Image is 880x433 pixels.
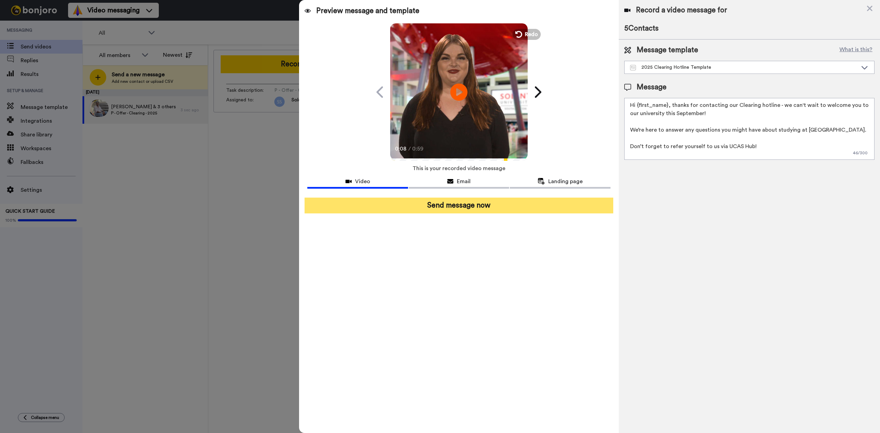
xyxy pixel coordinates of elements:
[630,64,858,71] div: 2025 Clearing Hotline Template
[630,65,636,70] img: Message-temps.svg
[355,177,370,186] span: Video
[637,45,698,55] span: Message template
[395,145,407,153] span: 0:08
[457,177,471,186] span: Email
[548,177,583,186] span: Landing page
[305,198,613,213] button: Send message now
[408,145,411,153] span: /
[837,45,874,55] button: What is this?
[624,98,874,160] textarea: Hi {first_name}, thanks for contacting our Clearing hotline - we can't wait to welcome you to our...
[637,82,667,92] span: Message
[412,145,424,153] span: 0:59
[412,161,505,176] span: This is your recorded video message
